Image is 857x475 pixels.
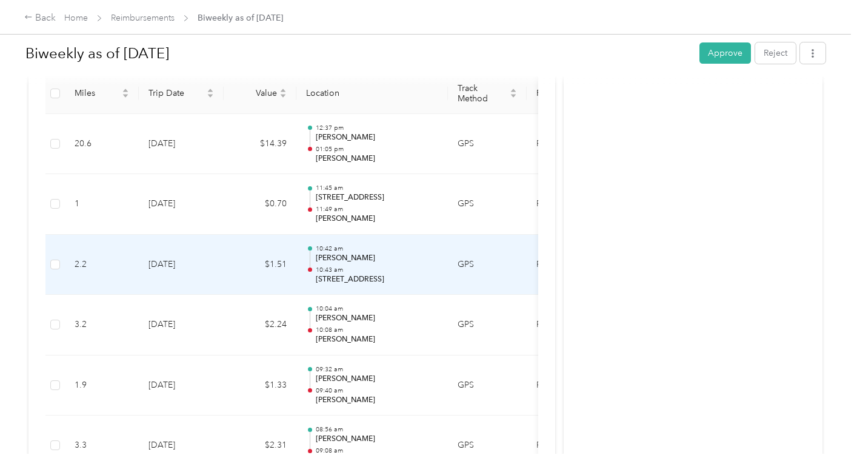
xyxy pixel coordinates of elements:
span: caret-up [207,87,214,94]
td: Providers Choice [527,114,618,175]
p: 10:43 am [316,266,438,274]
td: 2.2 [65,235,139,295]
td: Providers Choice [527,295,618,355]
span: Purpose [536,88,598,98]
th: Trip Date [139,73,224,114]
span: caret-down [122,92,129,99]
span: caret-up [279,87,287,94]
th: Location [296,73,448,114]
td: $0.70 [224,174,296,235]
span: caret-down [279,92,287,99]
th: Purpose [527,73,618,114]
td: 1 [65,174,139,235]
span: caret-up [510,87,517,94]
th: Miles [65,73,139,114]
td: $1.51 [224,235,296,295]
p: 01:05 pm [316,145,438,153]
td: 3.2 [65,295,139,355]
td: $2.24 [224,295,296,355]
td: $1.33 [224,355,296,416]
p: [STREET_ADDRESS] [316,192,438,203]
p: 08:56 am [316,425,438,434]
td: GPS [448,235,527,295]
p: [PERSON_NAME] [316,395,438,406]
td: 1.9 [65,355,139,416]
p: 11:49 am [316,205,438,214]
p: 12:37 pm [316,124,438,132]
p: [PERSON_NAME] [316,132,438,143]
span: caret-up [122,87,129,94]
a: Reimbursements [111,13,175,23]
td: Providers Choice [527,235,618,295]
iframe: Everlance-gr Chat Button Frame [789,407,857,475]
td: GPS [448,114,527,175]
span: Trip Date [148,88,204,98]
p: [PERSON_NAME] [316,153,438,164]
span: Track Method [458,83,507,104]
th: Track Method [448,73,527,114]
td: GPS [448,174,527,235]
p: 09:40 am [316,386,438,395]
td: [DATE] [139,295,224,355]
p: [PERSON_NAME] [316,214,438,224]
td: $14.39 [224,114,296,175]
p: [STREET_ADDRESS] [316,274,438,285]
p: [PERSON_NAME] [316,434,438,445]
div: Back [24,11,56,25]
td: [DATE] [139,355,224,416]
p: 10:42 am [316,244,438,253]
a: Home [64,13,88,23]
span: caret-down [207,92,214,99]
span: Value [233,88,277,98]
span: Miles [75,88,119,98]
p: [PERSON_NAME] [316,334,438,345]
td: GPS [448,355,527,416]
p: [PERSON_NAME] [316,313,438,324]
td: [DATE] [139,174,224,235]
button: Reject [755,42,796,64]
span: caret-down [510,92,517,99]
th: Value [224,73,296,114]
td: [DATE] [139,235,224,295]
h1: Biweekly as of August 25 2025 [25,39,691,68]
td: Providers Choice [527,355,618,416]
td: [DATE] [139,114,224,175]
p: 10:08 am [316,326,438,334]
p: 11:45 am [316,184,438,192]
p: 09:08 am [316,446,438,455]
p: 09:32 am [316,365,438,374]
td: Providers Choice [527,174,618,235]
button: Approve [699,42,751,64]
td: GPS [448,295,527,355]
span: Biweekly as of [DATE] [198,12,283,24]
p: [PERSON_NAME] [316,374,438,385]
p: 10:04 am [316,305,438,313]
td: 20.6 [65,114,139,175]
p: [PERSON_NAME] [316,253,438,264]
